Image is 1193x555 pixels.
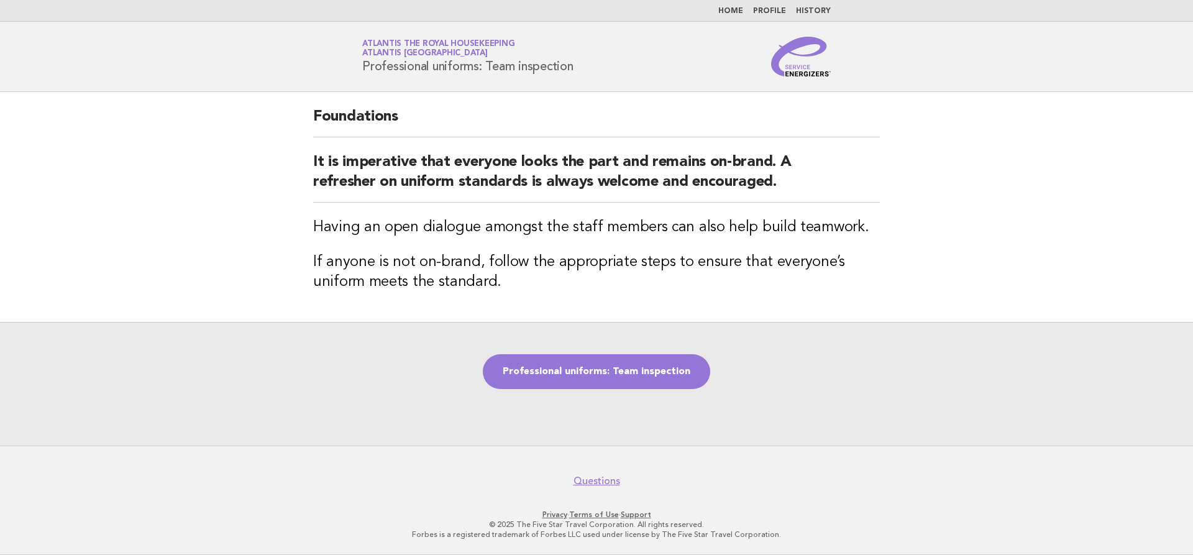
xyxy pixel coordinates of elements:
[313,218,880,237] h3: Having an open dialogue amongst the staff members can also help build teamwork.
[718,7,743,15] a: Home
[753,7,786,15] a: Profile
[362,50,488,58] span: Atlantis [GEOGRAPHIC_DATA]
[313,107,880,137] h2: Foundations
[574,475,620,487] a: Questions
[216,520,977,530] p: © 2025 The Five Star Travel Corporation. All rights reserved.
[771,37,831,76] img: Service Energizers
[216,530,977,539] p: Forbes is a registered trademark of Forbes LLC used under license by The Five Star Travel Corpora...
[313,252,880,292] h3: If anyone is not on-brand, follow the appropriate steps to ensure that everyone’s uniform meets t...
[542,510,567,519] a: Privacy
[362,40,574,73] h1: Professional uniforms: Team inspection
[621,510,651,519] a: Support
[483,354,710,389] a: Professional uniforms: Team inspection
[569,510,619,519] a: Terms of Use
[313,152,880,203] h2: It is imperative that everyone looks the part and remains on-brand. A refresher on uniform standa...
[796,7,831,15] a: History
[362,40,514,57] a: Atlantis the Royal HousekeepingAtlantis [GEOGRAPHIC_DATA]
[216,510,977,520] p: · ·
